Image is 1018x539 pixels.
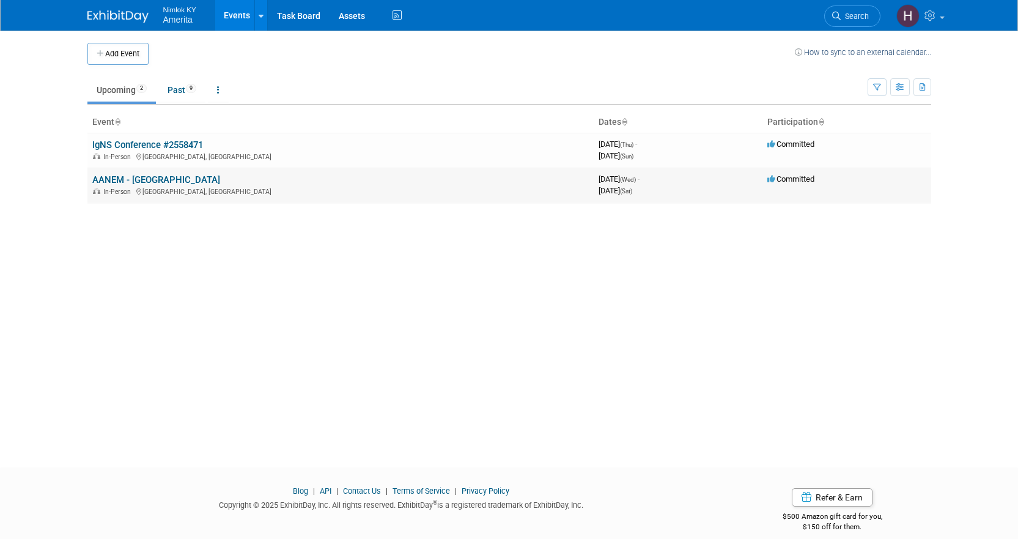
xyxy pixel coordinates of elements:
[87,78,156,102] a: Upcoming2
[599,151,633,160] span: [DATE]
[163,15,193,24] span: Amerita
[795,48,931,57] a: How to sync to an external calendar...
[734,504,931,532] div: $500 Amazon gift card for you,
[635,139,637,149] span: -
[594,112,762,133] th: Dates
[293,486,308,496] a: Blog
[621,117,627,127] a: Sort by Start Date
[620,176,636,183] span: (Wed)
[343,486,381,496] a: Contact Us
[320,486,331,496] a: API
[452,486,460,496] span: |
[87,43,149,65] button: Add Event
[383,486,391,496] span: |
[87,497,716,511] div: Copyright © 2025 ExhibitDay, Inc. All rights reserved. ExhibitDay is a registered trademark of Ex...
[158,78,205,102] a: Past9
[103,188,135,196] span: In-Person
[896,4,920,28] img: Hannah Durbin
[762,112,931,133] th: Participation
[87,112,594,133] th: Event
[462,486,509,496] a: Privacy Policy
[620,141,633,148] span: (Thu)
[163,2,196,15] span: Nimlok KY
[734,522,931,532] div: $150 off for them.
[599,186,632,195] span: [DATE]
[93,153,100,159] img: In-Person Event
[841,12,869,21] span: Search
[818,117,824,127] a: Sort by Participation Type
[638,174,640,184] span: -
[136,84,147,93] span: 2
[186,84,196,93] span: 9
[103,153,135,161] span: In-Person
[767,174,814,184] span: Committed
[333,486,341,496] span: |
[393,486,450,496] a: Terms of Service
[310,486,318,496] span: |
[92,174,220,185] a: AANEM - [GEOGRAPHIC_DATA]
[620,188,632,195] span: (Sat)
[114,117,120,127] a: Sort by Event Name
[599,174,640,184] span: [DATE]
[93,188,100,194] img: In-Person Event
[767,139,814,149] span: Committed
[792,488,872,507] a: Refer & Earn
[87,10,149,23] img: ExhibitDay
[599,139,637,149] span: [DATE]
[92,139,203,151] a: IgNS Conference #2558471
[620,153,633,160] span: (Sun)
[433,499,437,506] sup: ®
[824,6,880,27] a: Search
[92,186,589,196] div: [GEOGRAPHIC_DATA], [GEOGRAPHIC_DATA]
[92,151,589,161] div: [GEOGRAPHIC_DATA], [GEOGRAPHIC_DATA]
